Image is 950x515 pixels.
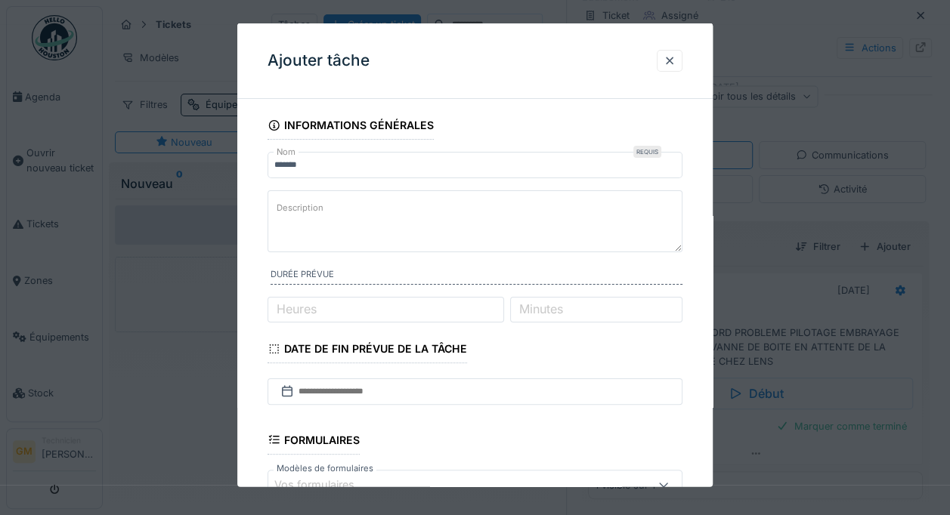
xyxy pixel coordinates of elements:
label: Nom [274,146,299,159]
label: Modèles de formulaires [274,462,376,475]
label: Durée prévue [271,267,682,284]
label: Minutes [516,300,566,318]
div: Requis [633,146,661,158]
h3: Ajouter tâche [268,51,370,70]
div: Vos formulaires [274,476,376,493]
label: Description [274,198,326,217]
div: Formulaires [268,428,360,454]
div: Informations générales [268,114,434,140]
label: Heures [274,300,320,318]
div: Date de fin prévue de la tâche [268,338,467,363]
